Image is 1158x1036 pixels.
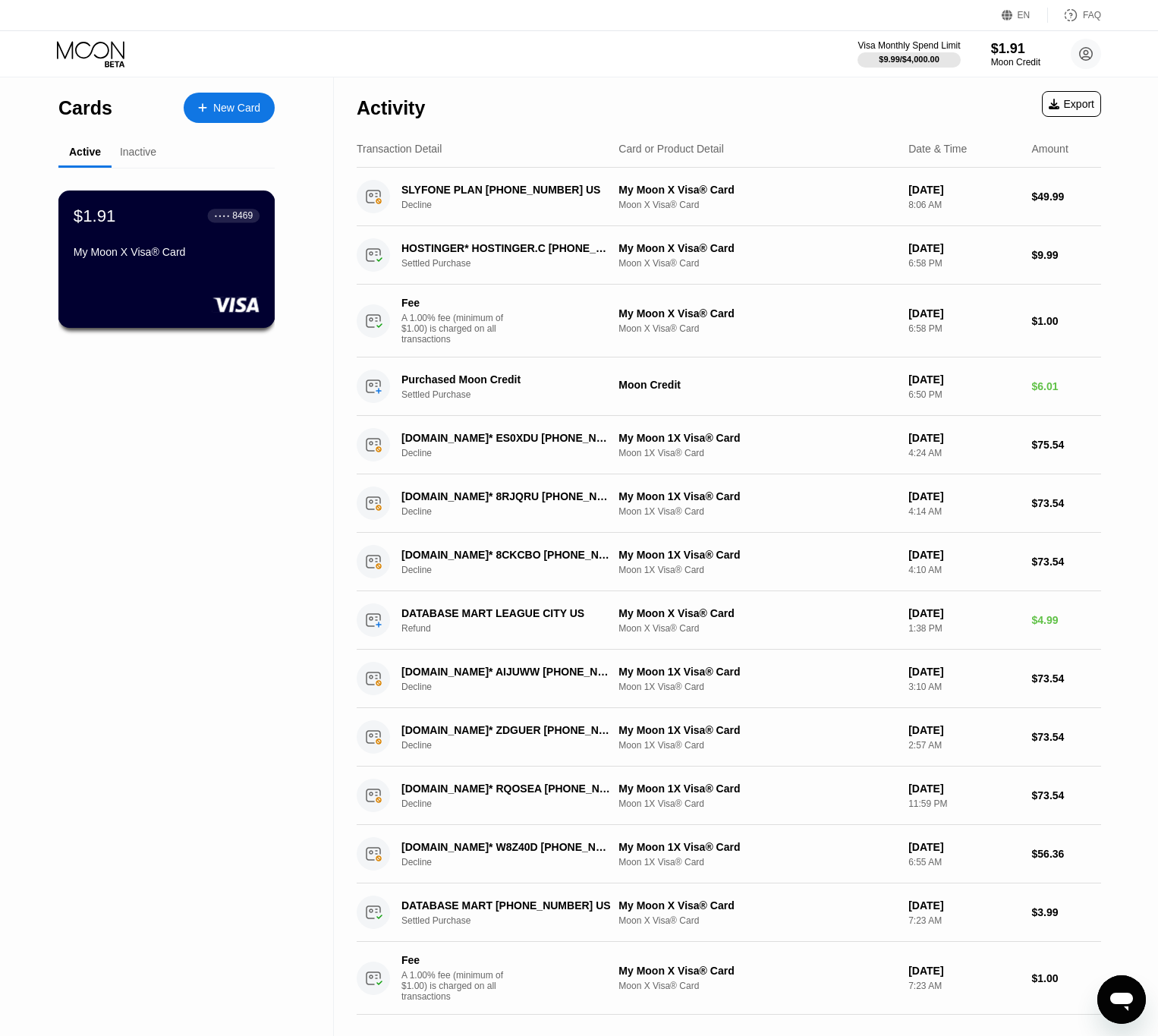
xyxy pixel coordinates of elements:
[991,41,1040,57] div: $1.91
[908,915,1019,926] div: 7:23 AM
[1032,380,1101,392] div: $6.01
[1032,143,1068,155] div: Amount
[908,490,1019,502] div: [DATE]
[908,740,1019,751] div: 2:57 AM
[908,783,1019,795] div: [DATE]
[74,246,260,258] div: My Moon X Visa® Card
[59,191,274,327] div: $1.91● ● ● ●8469My Moon X Visa® Card
[357,650,1101,708] div: [DOMAIN_NAME]* AIJUWW [PHONE_NUMBER] USDeclineMy Moon 1X Visa® CardMoon 1X Visa® Card[DATE]3:10 A...
[618,783,896,795] div: My Moon 1X Visa® Card
[401,899,611,912] div: DATABASE MART [PHONE_NUMBER] US
[618,432,896,444] div: My Moon 1X Visa® Card
[69,146,101,158] div: Active
[401,623,626,634] div: Refund
[401,740,626,751] div: Decline
[908,506,1019,517] div: 4:14 AM
[908,143,967,155] div: Date & Time
[120,146,156,158] div: Inactive
[908,899,1019,912] div: [DATE]
[401,184,611,196] div: SLYFONE PLAN [PHONE_NUMBER] US
[618,143,724,155] div: Card or Product Detail
[401,954,508,966] div: Fee
[908,682,1019,692] div: 3:10 AM
[357,97,425,119] div: Activity
[908,258,1019,269] div: 6:58 PM
[401,798,626,809] div: Decline
[618,258,896,269] div: Moon X Visa® Card
[357,226,1101,285] div: HOSTINGER* HOSTINGER.C [PHONE_NUMBER] CYSettled PurchaseMy Moon X Visa® CardMoon X Visa® Card[DAT...
[618,841,896,853] div: My Moon 1X Visa® Card
[401,258,626,269] div: Settled Purchase
[357,883,1101,942] div: DATABASE MART [PHONE_NUMBER] USSettled PurchaseMy Moon X Visa® CardMoon X Visa® Card[DATE]7:23 AM...
[618,184,896,196] div: My Moon X Visa® Card
[908,841,1019,853] div: [DATE]
[357,474,1101,533] div: [DOMAIN_NAME]* 8RJQRU [PHONE_NUMBER] USDeclineMy Moon 1X Visa® CardMoon 1X Visa® Card[DATE]4:14 A...
[401,490,611,502] div: [DOMAIN_NAME]* 8RJQRU [PHONE_NUMBER] US
[618,607,896,619] div: My Moon X Visa® Card
[618,323,896,334] div: Moon X Visa® Card
[74,206,116,225] div: $1.91
[1048,8,1101,23] div: FAQ
[618,565,896,575] div: Moon 1X Visa® Card
[357,591,1101,650] div: DATABASE MART LEAGUE CITY USRefundMy Moon X Visa® CardMoon X Visa® Card[DATE]1:38 PM$4.99
[184,93,275,123] div: New Card
[401,607,611,619] div: DATABASE MART LEAGUE CITY US
[908,184,1019,196] div: [DATE]
[618,798,896,809] div: Moon 1X Visa® Card
[618,490,896,502] div: My Moon 1X Visa® Card
[618,899,896,912] div: My Moon X Visa® Card
[215,213,230,218] div: ● ● ● ●
[401,389,626,400] div: Settled Purchase
[991,41,1040,68] div: $1.91Moon Credit
[618,549,896,561] div: My Moon 1X Visa® Card
[857,40,960,51] div: Visa Monthly Spend Limit
[401,915,626,926] div: Settled Purchase
[618,682,896,692] div: Moon 1X Visa® Card
[908,565,1019,575] div: 4:10 AM
[908,242,1019,254] div: [DATE]
[232,210,253,221] div: 8469
[401,313,515,345] div: A 1.00% fee (minimum of $1.00) is charged on all transactions
[357,285,1101,357] div: FeeA 1.00% fee (minimum of $1.00) is charged on all transactionsMy Moon X Visa® CardMoon X Visa® ...
[1032,731,1101,743] div: $73.54
[401,448,626,458] div: Decline
[357,168,1101,226] div: SLYFONE PLAN [PHONE_NUMBER] USDeclineMy Moon X Visa® CardMoon X Visa® Card[DATE]8:06 AM$49.99
[1032,906,1101,918] div: $3.99
[618,623,896,634] div: Moon X Visa® Card
[908,448,1019,458] div: 4:24 AM
[1032,191,1101,203] div: $49.99
[618,242,896,254] div: My Moon X Visa® Card
[908,323,1019,334] div: 6:58 PM
[357,825,1101,883] div: [DOMAIN_NAME]* W8Z40D [PHONE_NUMBER] USDeclineMy Moon 1X Visa® CardMoon 1X Visa® Card[DATE]6:55 A...
[357,416,1101,474] div: [DOMAIN_NAME]* ES0XDU [PHONE_NUMBER] USDeclineMy Moon 1X Visa® CardMoon 1X Visa® Card[DATE]4:24 A...
[908,389,1019,400] div: 6:50 PM
[357,942,1101,1015] div: FeeA 1.00% fee (minimum of $1.00) is charged on all transactionsMy Moon X Visa® CardMoon X Visa® ...
[1083,10,1101,20] div: FAQ
[908,623,1019,634] div: 1:38 PM
[58,97,112,119] div: Cards
[1032,497,1101,509] div: $73.54
[908,549,1019,561] div: [DATE]
[1097,975,1146,1024] iframe: Button to launch messaging window
[618,448,896,458] div: Moon 1X Visa® Card
[618,506,896,517] div: Moon 1X Visa® Card
[401,970,515,1002] div: A 1.00% fee (minimum of $1.00) is charged on all transactions
[618,200,896,210] div: Moon X Visa® Card
[1032,972,1101,984] div: $1.00
[401,724,611,736] div: [DOMAIN_NAME]* ZDGUER [PHONE_NUMBER] US
[908,798,1019,809] div: 11:59 PM
[357,767,1101,825] div: [DOMAIN_NAME]* RQOSEA [PHONE_NUMBER] USDeclineMy Moon 1X Visa® CardMoon 1X Visa® Card[DATE]11:59 ...
[618,379,896,391] div: Moon Credit
[1032,315,1101,327] div: $1.00
[879,55,939,64] div: $9.99 / $4,000.00
[1049,98,1094,110] div: Export
[1032,439,1101,451] div: $75.54
[401,682,626,692] div: Decline
[213,102,260,115] div: New Card
[908,607,1019,619] div: [DATE]
[357,708,1101,767] div: [DOMAIN_NAME]* ZDGUER [PHONE_NUMBER] USDeclineMy Moon 1X Visa® CardMoon 1X Visa® Card[DATE]2:57 A...
[1032,672,1101,685] div: $73.54
[401,857,626,868] div: Decline
[857,40,960,68] div: Visa Monthly Spend Limit$9.99/$4,000.00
